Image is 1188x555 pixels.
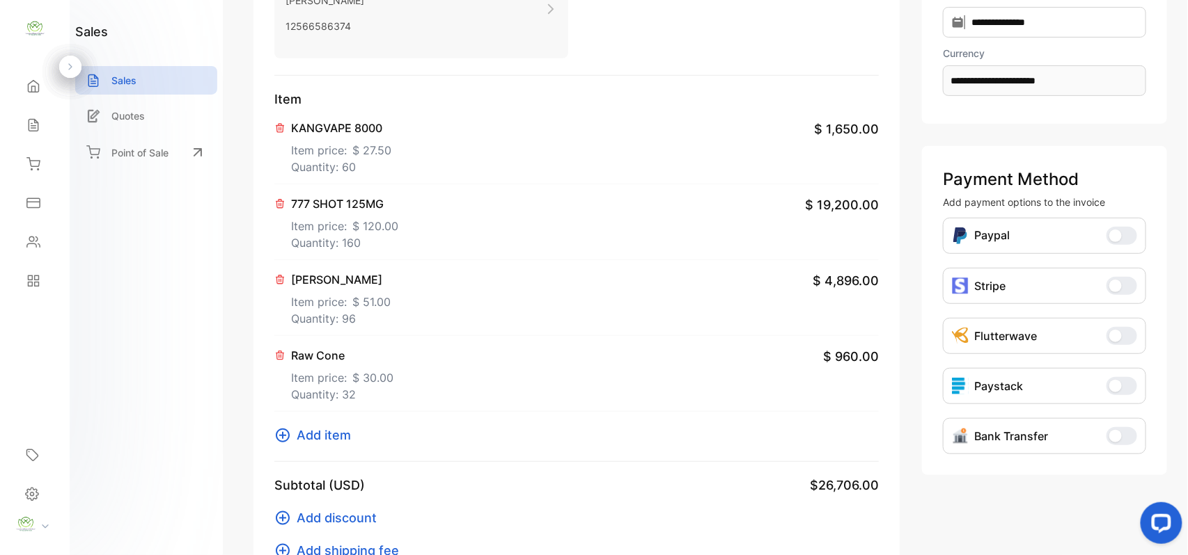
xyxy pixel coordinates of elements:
span: $ 30.00 [352,369,393,386]
span: Add item [297,426,351,444]
p: Quantity: 60 [291,159,391,175]
label: Currency [943,46,1146,61]
p: 12566586374 [286,16,364,36]
p: Flutterwave [974,328,1037,344]
p: Add payment options to the invoice [943,195,1146,209]
span: $ 120.00 [352,218,398,234]
p: Quantity: 160 [291,234,398,251]
p: KANGVAPE 8000 [291,120,391,136]
img: Icon [952,227,969,245]
p: Item price: [291,136,391,159]
p: Paystack [974,378,1023,394]
p: Paypal [974,227,1010,245]
p: Quantity: 96 [291,310,391,327]
p: Raw Cone [291,347,393,364]
p: Subtotal (USD) [274,476,365,494]
p: Payment Method [943,167,1146,192]
p: Item price: [291,212,398,234]
p: Bank Transfer [974,428,1048,444]
span: $ 960.00 [823,347,879,366]
span: $ 4,896.00 [813,271,879,290]
a: Quotes [75,102,217,130]
span: $ 1,650.00 [814,120,879,138]
p: Item price: [291,364,393,386]
span: $ 19,200.00 [805,195,879,214]
span: $ 27.50 [352,142,391,159]
a: Point of Sale [75,137,217,168]
img: Icon [952,428,969,444]
span: $ 51.00 [352,293,391,310]
span: $26,706.00 [810,476,879,494]
p: Point of Sale [111,145,169,160]
p: Quotes [111,108,145,123]
span: Add discount [297,508,377,527]
p: 777 SHOT 125MG [291,195,398,212]
p: Stripe [974,277,1006,294]
button: Add discount [274,508,385,527]
button: Add item [274,426,359,444]
p: [PERSON_NAME] [291,271,391,288]
img: Icon [952,328,969,344]
h1: sales [75,22,108,41]
img: icon [952,378,969,394]
img: logo [24,18,45,39]
p: Sales [111,73,136,88]
img: icon [952,277,969,294]
a: Sales [75,66,217,95]
p: Item [274,90,879,108]
iframe: LiveChat chat widget [1130,497,1188,555]
p: Item price: [291,288,391,310]
img: profile [15,514,36,535]
p: Quantity: 32 [291,386,393,403]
